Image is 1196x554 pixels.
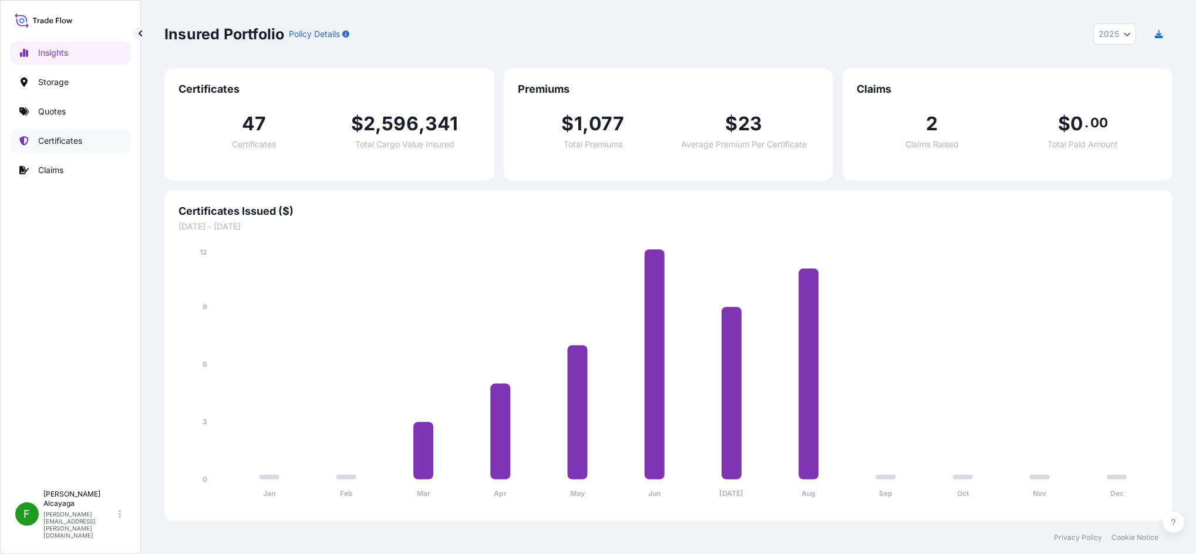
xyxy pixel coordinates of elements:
span: $ [351,114,363,133]
a: Certificates [10,129,131,153]
span: , [419,114,425,133]
p: Insights [38,47,68,59]
tspan: Aug [801,489,816,498]
tspan: Apr [494,489,507,498]
span: Certificates [232,140,276,148]
span: 077 [589,114,625,133]
a: Insights [10,41,131,65]
tspan: 0 [203,475,207,484]
span: 0 [1070,114,1083,133]
p: [PERSON_NAME] Alcayaga [43,489,116,508]
span: [DATE] - [DATE] [178,221,1158,232]
a: Quotes [10,100,131,123]
span: . [1085,118,1089,127]
tspan: May [570,489,585,498]
tspan: Nov [1033,489,1047,498]
span: Claims [857,82,1158,96]
a: Cookie Notice [1111,533,1158,542]
span: $ [561,114,574,133]
tspan: 9 [203,302,207,311]
span: F [24,508,31,520]
tspan: 6 [203,360,207,369]
span: Total Premiums [564,140,622,148]
p: Certificates [38,135,82,147]
span: Premiums [518,82,820,96]
span: 23 [738,114,762,133]
span: $ [726,114,738,133]
p: Claims [38,164,63,176]
span: Certificates Issued ($) [178,204,1158,218]
span: Average Premium Per Certificate [681,140,807,148]
tspan: Dec [1110,489,1124,498]
span: Claims Raised [905,140,959,148]
button: Year Selector [1093,23,1136,45]
span: , [582,114,589,133]
span: 2025 [1099,28,1119,40]
p: Policy Details [289,28,340,40]
span: 2 [363,114,375,133]
span: $ [1058,114,1070,133]
p: Quotes [38,106,66,117]
tspan: 12 [200,248,207,256]
p: [PERSON_NAME][EMAIL_ADDRESS][PERSON_NAME][DOMAIN_NAME] [43,511,116,539]
span: 596 [382,114,419,133]
tspan: Oct [957,489,969,498]
tspan: Jun [648,489,661,498]
tspan: Jan [263,489,275,498]
span: Certificates [178,82,480,96]
a: Storage [10,70,131,94]
p: Storage [38,76,69,88]
span: , [375,114,382,133]
a: Claims [10,158,131,182]
span: 00 [1090,118,1108,127]
tspan: Sep [879,489,892,498]
span: 341 [425,114,459,133]
tspan: 3 [203,417,207,426]
span: Total Cargo Value Insured [355,140,454,148]
span: Total Paid Amount [1048,140,1118,148]
tspan: Mar [417,489,430,498]
span: 1 [574,114,582,133]
p: Insured Portfolio [164,25,284,43]
tspan: Feb [340,489,353,498]
span: 47 [242,114,266,133]
a: Privacy Policy [1054,533,1102,542]
tspan: [DATE] [720,489,744,498]
span: 2 [927,114,938,133]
